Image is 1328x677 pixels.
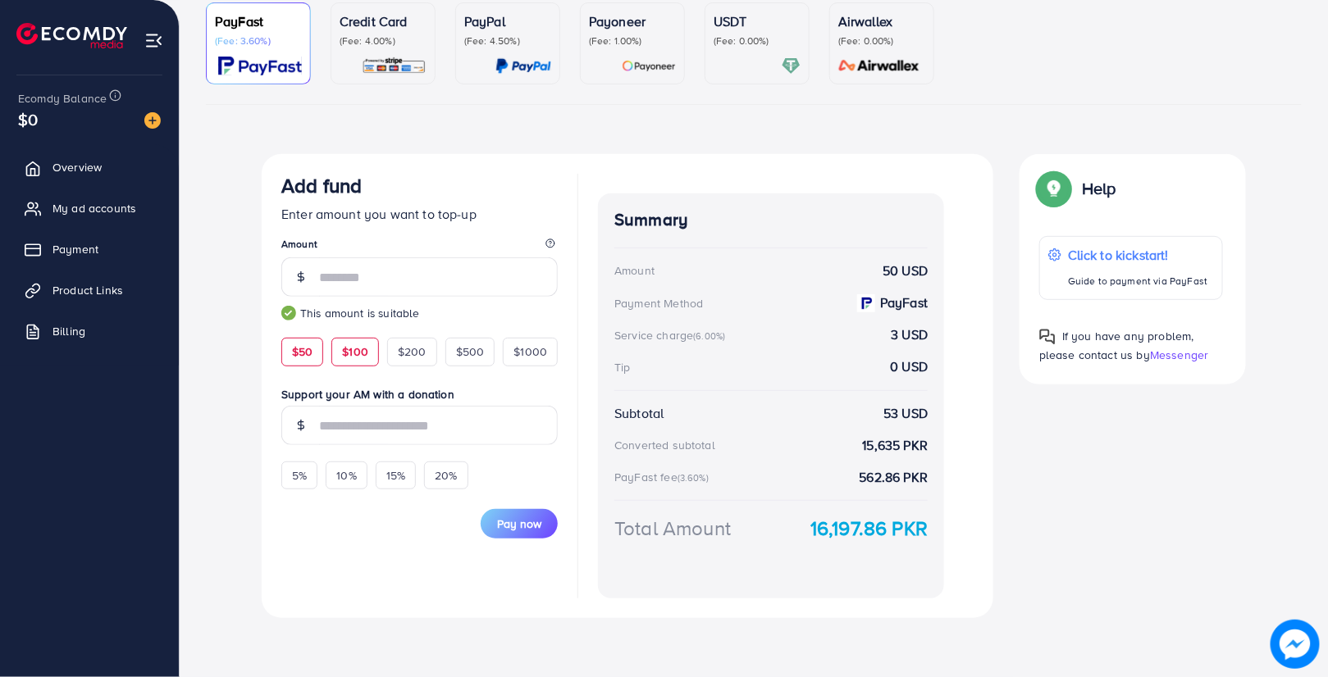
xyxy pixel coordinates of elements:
strong: 0 USD [890,357,928,376]
span: 10% [336,467,356,484]
img: image [1271,620,1320,669]
p: (Fee: 1.00%) [589,34,676,48]
strong: 15,635 PKR [863,436,929,455]
img: card [622,57,676,75]
strong: 562.86 PKR [860,468,929,487]
a: Payment [12,233,167,266]
div: Amount [614,262,655,279]
span: Messenger [1150,347,1208,363]
p: Airwallex [838,11,925,31]
span: Product Links [52,282,123,298]
small: This amount is suitable [281,305,558,321]
p: (Fee: 3.60%) [215,34,302,48]
button: Pay now [481,509,558,538]
p: Credit Card [340,11,427,31]
span: If you have any problem, please contact us by [1039,328,1194,363]
p: PayPal [464,11,551,31]
div: Tip [614,359,630,375]
p: (Fee: 0.00%) [838,34,925,48]
strong: 16,197.86 PKR [810,514,928,543]
p: Enter amount you want to top-up [281,204,558,224]
small: (6.00%) [693,329,725,343]
span: $50 [292,343,313,360]
span: Payment [52,241,98,257]
strong: PayFast [880,293,928,312]
span: 5% [292,467,307,484]
strong: 50 USD [883,261,928,280]
p: PayFast [215,11,302,31]
div: Converted subtotal [614,437,715,453]
strong: 3 USD [891,325,928,344]
img: logo [16,23,127,48]
p: Help [1082,179,1116,198]
small: (3.60%) [678,471,709,484]
p: (Fee: 4.00%) [340,34,427,48]
img: Popup guide [1039,329,1056,345]
span: $200 [398,343,427,360]
img: card [218,57,302,75]
img: card [833,57,925,75]
img: image [144,112,161,129]
img: menu [144,31,163,50]
span: $500 [456,343,485,360]
img: guide [281,306,296,320]
p: USDT [714,11,801,31]
img: card [782,57,801,75]
span: $0 [18,107,38,131]
span: Overview [52,159,102,175]
strong: 53 USD [883,404,928,423]
p: Payoneer [589,11,676,31]
span: $1000 [513,343,547,360]
p: Guide to payment via PayFast [1068,271,1207,291]
label: Support your AM with a donation [281,386,558,402]
span: 15% [386,467,405,484]
img: payment [857,294,875,312]
div: Subtotal [614,404,664,423]
span: $100 [342,343,368,360]
img: Popup guide [1039,174,1069,203]
p: (Fee: 0.00%) [714,34,801,48]
a: Product Links [12,274,167,307]
p: (Fee: 4.50%) [464,34,551,48]
a: Overview [12,151,167,184]
p: Click to kickstart! [1068,245,1207,265]
img: card [362,57,427,75]
a: My ad accounts [12,192,167,225]
a: Billing [12,315,167,348]
span: Billing [52,323,85,339]
div: Total Amount [614,514,731,543]
h4: Summary [614,210,928,230]
div: Payment Method [614,295,703,311]
span: My ad accounts [52,200,136,216]
span: Ecomdy Balance [18,90,107,107]
div: Service charge [614,327,730,343]
span: 20% [435,467,457,484]
legend: Amount [281,237,558,257]
span: Pay now [497,516,541,532]
img: card [495,57,551,75]
div: PayFast fee [614,469,714,485]
h3: Add fund [281,174,362,198]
